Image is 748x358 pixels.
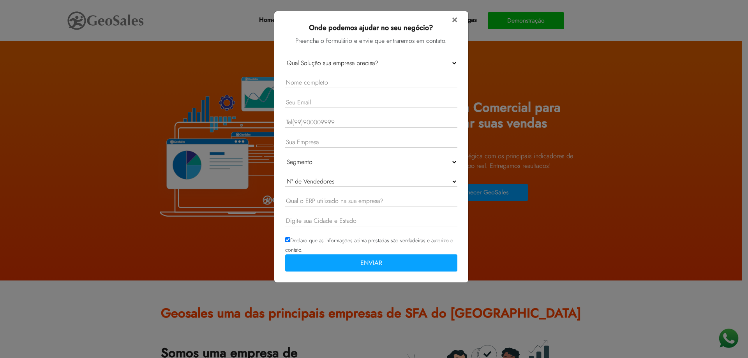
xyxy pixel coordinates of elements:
button: ENVIAR [285,254,457,272]
b: Onde podemos ajudar no seu negócio? [309,23,433,33]
button: Close [452,14,457,24]
span: × [452,12,457,26]
input: Digite sua Cidade e Estado [285,216,457,226]
input: Qual o ERP utilizado na sua empresa? [285,196,457,206]
input: Sua Empresa [285,137,457,148]
input: Seu Email [285,97,457,108]
input: Nome completo [285,78,457,88]
label: Preencha o formulário e envie que entraremos em contato. [295,36,447,46]
input: Tel(99)900009999 [285,117,457,128]
small: Declaro que as informações acima prestadas são verdadeiras e autorizo o contato. [285,236,457,268]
